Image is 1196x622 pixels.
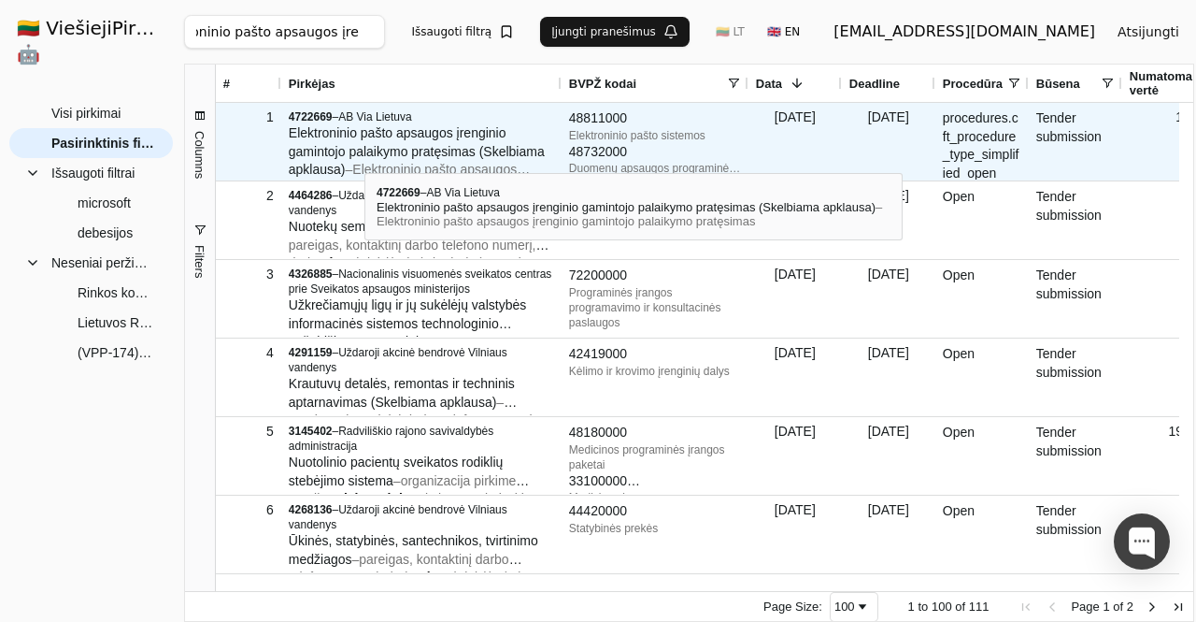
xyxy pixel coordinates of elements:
[569,161,741,176] div: Duomenų apsaugos programinės įrangos paketai
[756,17,811,47] button: 🇬🇧 EN
[955,600,965,614] span: of
[223,104,274,131] div: 1
[756,77,782,91] span: Data
[833,21,1095,43] div: [EMAIL_ADDRESS][DOMAIN_NAME]
[289,455,504,488] span: Nuotolinio pacientų sveikatos rodiklių stebėjimo sistema
[289,267,554,297] div: –
[51,249,154,277] span: Neseniai peržiūrėti pirkimai
[1029,417,1122,495] div: Tender submission
[289,109,554,124] div: –
[78,309,154,337] span: Lietuvos Respublikos Seimo komitetų ir komisijų posėdžių salių konferencinė įranga
[932,600,952,614] span: 100
[411,491,463,506] span: aukciono
[420,570,431,585] span: el
[830,592,878,622] div: Page Size
[569,188,741,207] div: 44511120
[842,496,935,573] div: [DATE]
[78,339,154,367] span: (VPP-174) Renginių organizavimo paslaugos
[338,110,412,123] span: AB Via Lietuva
[569,109,741,128] div: 48811000
[943,77,1003,91] span: Procedūra
[289,503,507,531] span: Uždaroji akcinė bendrovė Vilniaus vandenys
[1145,600,1160,615] div: Next Page
[1103,600,1109,614] span: 1
[908,600,915,614] span: 1
[289,425,333,438] span: 3145402
[1171,600,1186,615] div: Last Page
[569,128,741,143] div: Elektroninio pašto sistemos
[223,261,274,288] div: 3
[1029,260,1122,338] div: Tender submission
[78,279,154,307] span: Rinkos konsultacija dėl Tikrinimų valdymo sistemos (KOMANDORAS) atnaujinimo bei priežiūros ir pal...
[935,103,1029,181] div: procedures.cft_procedure_type_simplified_open
[289,189,333,202] span: 4464286
[289,219,504,234] span: Nuotekų semtuvai mėginių paėmimui
[289,125,545,177] span: Elektroninio pašto apsaugos įrenginio gamintojo palaikymo pratęsimas (Skelbiama apklausa)
[223,418,274,445] div: 5
[569,143,741,162] div: 48732000
[569,521,741,536] div: Statybinės prekės
[340,255,473,270] span: Subtiekėjo (-ų), kuris (-
[289,189,507,217] span: Uždaroji akcinė bendrovė Vilniaus vandenys
[569,267,741,285] div: 72200000
[289,297,537,385] span: Užkrečiamųjų ligų ir jų sukėlėjų valstybės informacinės sistemos technologinio pažeidžiamumo vert...
[289,376,515,410] span: Krautuvų detalės, remontas ir techninis aptarnavimas (Skelbiama apklausa)
[969,600,990,614] span: 111
[842,339,935,416] div: [DATE]
[289,346,507,374] span: Uždaroji akcinė bendrovė Vilniaus vandenys
[935,260,1029,338] div: Open
[1045,600,1060,615] div: Previous Page
[223,497,274,524] div: 6
[289,533,538,567] span: Ūkinės, statybinės, santechnikos, tvirtinimo medžiagos
[473,255,480,270] span: e
[569,345,741,364] div: 42419000
[289,188,554,218] div: –
[748,339,842,416] div: [DATE]
[1113,600,1123,614] span: of
[51,99,121,127] span: Visi pirkimai
[289,424,554,454] div: –
[289,552,522,586] span: pareigas, kontaktinį darbo telefono numerį, darbo
[569,490,741,509] div: 72210000
[569,424,741,442] div: 48180000
[322,255,334,270] span: el
[935,417,1029,495] div: Open
[1029,103,1122,181] div: Tender submission
[748,260,842,338] div: [DATE]
[1029,496,1122,573] div: Tender submission
[569,207,741,222] div: Semtuvai
[748,496,842,573] div: [DATE]
[223,575,274,602] div: 7
[289,473,538,561] span: – – –
[569,442,741,472] div: Medicinos programinės įrangos paketai
[569,77,636,91] span: BVPŽ kodai
[289,162,530,195] span: – Elektroninio pašto apsaugos įrenginio gamintojo palaikymo pratęsimas
[748,103,842,181] div: [DATE]
[918,600,928,614] span: to
[842,417,935,495] div: [DATE]
[569,285,741,330] div: Programinės įrangos programavimo ir konsultacinės paslaugos
[336,491,410,506] span: elektroninio
[1127,600,1133,614] span: 2
[1029,181,1122,259] div: Tender submission
[842,103,935,181] div: [DATE]
[400,17,525,47] button: Išsaugoti filtrą
[569,502,741,521] div: 44420000
[1103,15,1194,49] button: Atsijungti
[748,417,842,495] div: [DATE]
[1071,600,1099,614] span: Page
[51,129,154,157] span: Pasirinktinis filtras (111)
[51,159,135,187] span: Išsaugoti filtrai
[763,600,822,614] div: Page Size:
[78,189,131,217] span: microsoft
[289,412,536,446] span: pareigas, kontaktinį darbo telefono numerį, darbo
[289,503,333,516] span: 4268136
[289,502,554,532] div: –
[569,472,741,491] div: 33100000
[935,181,1029,259] div: Open
[849,77,900,91] span: Deadline
[289,110,333,123] span: 4722669
[1036,77,1080,91] span: Būsena
[223,182,274,210] div: 2
[289,268,333,281] span: 4326885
